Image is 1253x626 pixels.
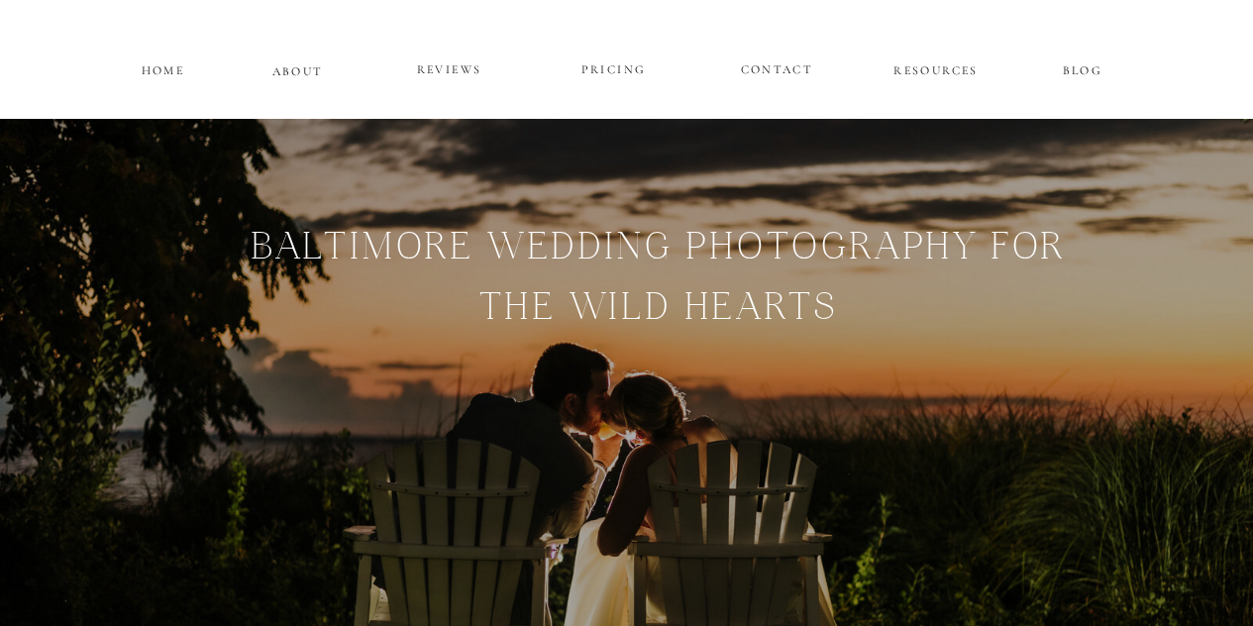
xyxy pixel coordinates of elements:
a: REVIEWS [390,58,509,82]
a: PRICING [555,58,674,82]
a: CONTACT [741,58,813,75]
a: HOME [139,59,188,76]
a: ABOUT [272,60,324,77]
a: RESOURCES [891,59,982,76]
a: BLOG [1038,59,1128,76]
